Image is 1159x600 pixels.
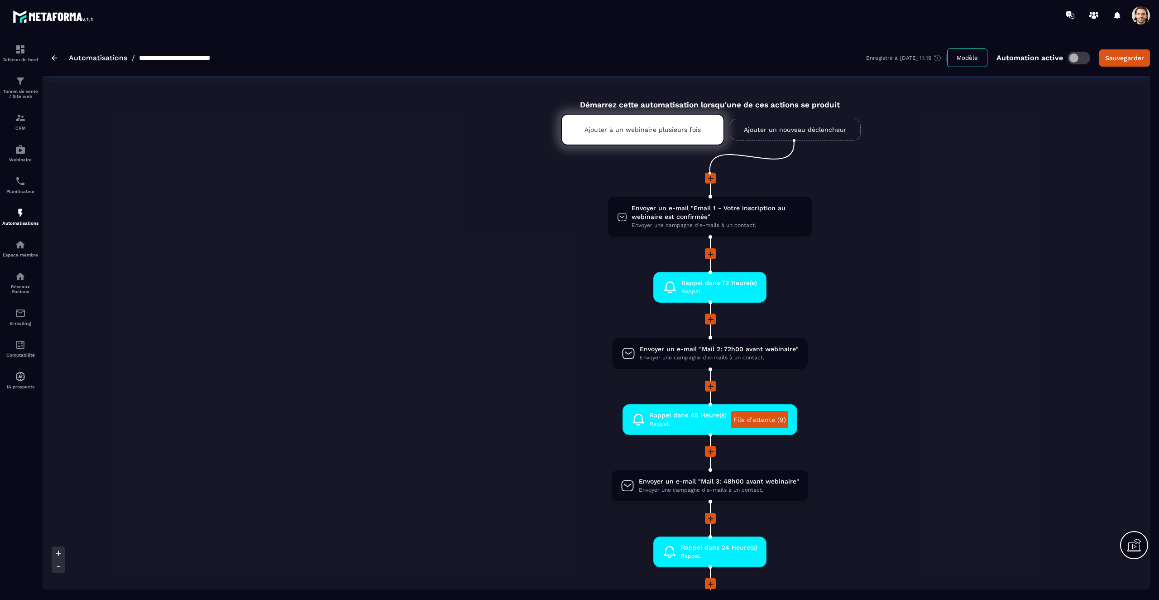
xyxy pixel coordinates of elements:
p: Planificateur [2,189,38,194]
span: Envoyer un e-mail "Mail 3: 48h00 avant webinaire" [639,477,799,486]
p: CRM [2,126,38,131]
button: Sauvegarder [1099,49,1150,67]
img: logo [13,8,94,24]
a: formationformationTunnel de vente / Site web [2,69,38,106]
p: Espace membre [2,252,38,257]
img: automations [15,239,26,250]
div: Enregistré à [866,54,947,62]
a: Automatisations [69,53,127,62]
span: Envoyer un e-mail "Mail 2: 72h00 avant webinaire" [640,345,799,353]
img: accountant [15,339,26,350]
img: arrow [52,55,57,61]
a: social-networksocial-networkRéseaux Sociaux [2,264,38,301]
span: / [132,53,135,62]
span: Rappel. [650,420,727,428]
a: accountantaccountantComptabilité [2,333,38,364]
p: Automation active [996,53,1063,62]
p: Tableau de bord [2,57,38,62]
img: formation [15,112,26,123]
div: Démarrez cette automatisation lorsqu'une de ces actions se produit [538,90,881,109]
img: email [15,308,26,319]
span: Rappel dans 72 Heure(s) [681,279,757,287]
p: [DATE] 11:19 [900,55,931,61]
a: formationformationCRM [2,106,38,137]
a: emailemailE-mailing [2,301,38,333]
span: Envoyer une campagne d'e-mails à un contact. [640,353,799,362]
p: IA prospects [2,384,38,389]
span: Envoyer une campagne d'e-mails à un contact. [632,221,803,230]
span: Rappel dans 24 Heure(s) [681,543,757,552]
img: automations [15,371,26,382]
a: automationsautomationsAutomatisations [2,201,38,232]
span: Rappel. [681,287,757,296]
img: social-network [15,271,26,282]
p: E-mailing [2,321,38,326]
a: Ajouter un nouveau déclencheur [730,119,861,140]
p: Ajouter à un webinaire plusieurs fois [584,126,701,133]
span: Envoyer un e-mail "Email 1 - Votre inscription au webinaire est confirmée" [632,204,803,221]
a: formationformationTableau de bord [2,37,38,69]
p: Tunnel de vente / Site web [2,89,38,99]
p: Webinaire [2,157,38,162]
span: Rappel. [681,552,757,561]
img: formation [15,44,26,55]
p: Comptabilité [2,353,38,358]
img: automations [15,144,26,155]
img: automations [15,208,26,218]
p: Automatisations [2,221,38,226]
span: Envoyer une campagne d'e-mails à un contact. [639,486,799,494]
p: Réseaux Sociaux [2,284,38,294]
div: Sauvegarder [1105,53,1144,63]
a: automationsautomationsWebinaire [2,137,38,169]
span: Rappel dans 48 Heure(s) [650,411,727,420]
button: Modèle [947,48,987,67]
img: formation [15,76,26,87]
a: automationsautomationsEspace membre [2,232,38,264]
a: schedulerschedulerPlanificateur [2,169,38,201]
img: scheduler [15,176,26,187]
a: File d'attente (9) [731,411,788,428]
